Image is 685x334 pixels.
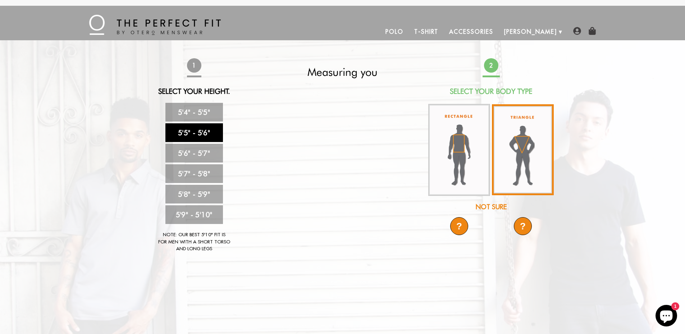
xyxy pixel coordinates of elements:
img: rectangle-body_336x.jpg [428,104,490,196]
span: 2 [483,57,499,74]
div: ? [450,217,468,235]
h2: Measuring you [279,65,406,78]
a: [PERSON_NAME] [499,23,562,40]
span: 1 [186,57,202,74]
div: Not Sure [428,202,555,212]
a: 5'8" - 5'9" [165,185,223,203]
a: Accessories [444,23,498,40]
img: triangle-body_336x.jpg [492,104,554,195]
a: 5'9" - 5'10" [165,205,223,224]
a: 5'7" - 5'8" [165,164,223,183]
div: ? [514,217,532,235]
inbox-online-store-chat: Shopify online store chat [653,305,679,328]
img: user-account-icon.png [573,27,581,35]
div: Note: Our best 5'10" fit is for men with a short torso and long legs [158,231,230,252]
h2: Select Your Height. [131,87,258,96]
img: The Perfect Fit - by Otero Menswear - Logo [89,15,221,35]
a: 5'6" - 5'7" [165,144,223,163]
a: Polo [380,23,409,40]
a: T-Shirt [409,23,444,40]
h2: Select Your Body Type [428,87,555,96]
a: 5'4" - 5'5" [165,103,223,122]
img: shopping-bag-icon.png [588,27,596,35]
a: 5'5" - 5'6" [165,123,223,142]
